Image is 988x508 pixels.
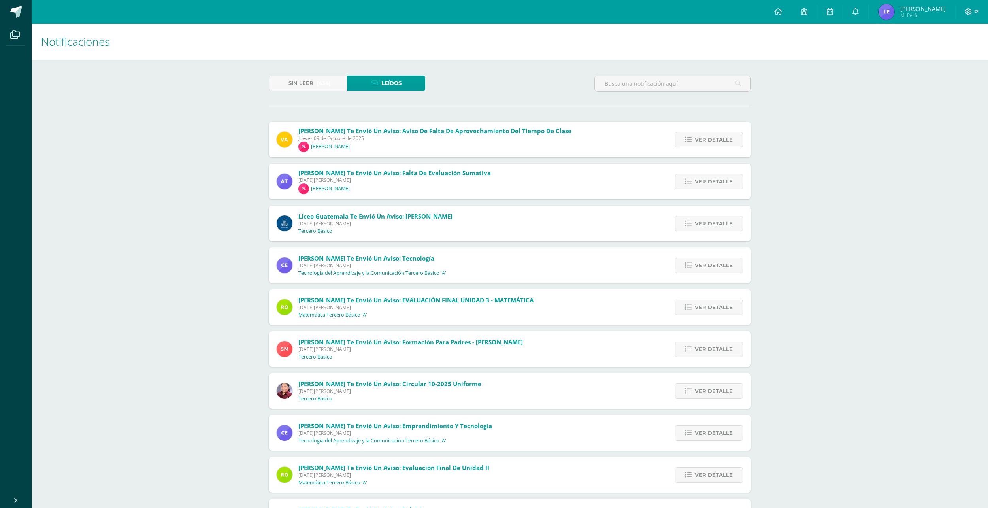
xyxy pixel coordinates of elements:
span: [DATE][PERSON_NAME] [298,388,481,395]
p: [PERSON_NAME] [311,144,350,150]
span: [PERSON_NAME] te envió un aviso: Falta de evaluación sumativa [298,169,491,177]
span: Ver detalle [695,132,733,147]
span: Ver detalle [695,426,733,440]
span: [PERSON_NAME] te envió un aviso: Emprendimiento y Tecnología [298,422,492,430]
span: Ver detalle [695,300,733,315]
span: [DATE][PERSON_NAME] [298,177,491,183]
span: Jueves 09 de Octubre de 2025 [298,135,571,142]
span: [PERSON_NAME] te envió un aviso: EVALUACIÓN FINAL UNIDAD 3 - MATEMÁTICA [298,296,534,304]
img: 53ebae3843709d0b88523289b497d643.png [277,299,292,315]
span: Ver detalle [695,174,733,189]
span: [PERSON_NAME] te envió un aviso: Formación para padres - [PERSON_NAME] [298,338,523,346]
input: Busca una notificación aquí [595,76,750,91]
span: Liceo Guatemala te envió un aviso: [PERSON_NAME] [298,212,453,220]
p: Tercero Básico [298,396,332,402]
p: Matemática Tercero Básico 'A' [298,480,367,486]
span: [PERSON_NAME] [900,5,946,13]
a: Leídos [347,76,425,91]
span: [DATE][PERSON_NAME] [298,304,534,311]
img: 7a51f661b91fc24d84d05607a94bba63.png [277,425,292,441]
span: Ver detalle [695,342,733,357]
img: 78707b32dfccdab037c91653f10936d8.png [277,132,292,147]
img: b41cd0bd7c5dca2e84b8bd7996f0ae72.png [277,215,292,231]
span: [DATE][PERSON_NAME] [298,472,489,478]
img: 53ebae3843709d0b88523289b497d643.png [277,467,292,483]
span: Ver detalle [695,258,733,273]
img: e0d417c472ee790ef5578283e3430836.png [277,174,292,189]
p: Tercero Básico [298,228,332,234]
span: [DATE][PERSON_NAME] [298,430,492,436]
span: [PERSON_NAME] te envió un aviso: Aviso de falta de aprovechamiento del tiempo de clase [298,127,571,135]
span: Sin leer [288,76,313,91]
span: [PERSON_NAME] te envió un aviso: Evaluación final de unidad II [298,464,489,472]
span: [PERSON_NAME] te envió un aviso: Circular 10-2025 Uniforme [298,380,481,388]
img: 972431600e25f210110abf9a15c8b870.png [298,183,309,194]
p: Tecnología del Aprendizaje y la Comunicación Tercero Básico 'A' [298,270,446,276]
span: Notificaciones [41,34,110,49]
span: Ver detalle [695,384,733,398]
span: [DATE][PERSON_NAME] [298,262,446,269]
span: Mi Perfil [900,12,946,19]
p: Tercero Básico [298,354,332,360]
img: 972431600e25f210110abf9a15c8b870.png [298,142,309,152]
span: [PERSON_NAME] te envió un aviso: Tecnología [298,254,434,262]
span: (434) [317,76,331,91]
img: ca38207ff64f461ec141487f36af9fbf.png [277,383,292,399]
p: Tecnología del Aprendizaje y la Comunicación Tercero Básico 'A' [298,438,446,444]
span: Ver detalle [695,468,733,482]
p: Matemática Tercero Básico 'A' [298,312,367,318]
span: Leídos [381,76,402,91]
img: 7a51f661b91fc24d84d05607a94bba63.png [277,257,292,273]
span: Ver detalle [695,216,733,231]
span: [DATE][PERSON_NAME] [298,220,453,227]
img: ef2f17affd3ce01d0abdce98f34cef77.png [879,4,894,20]
span: [DATE][PERSON_NAME] [298,346,523,353]
p: [PERSON_NAME] [311,185,350,192]
img: a4c9654d905a1a01dc2161da199b9124.png [277,341,292,357]
a: Sin leer(434) [269,76,347,91]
